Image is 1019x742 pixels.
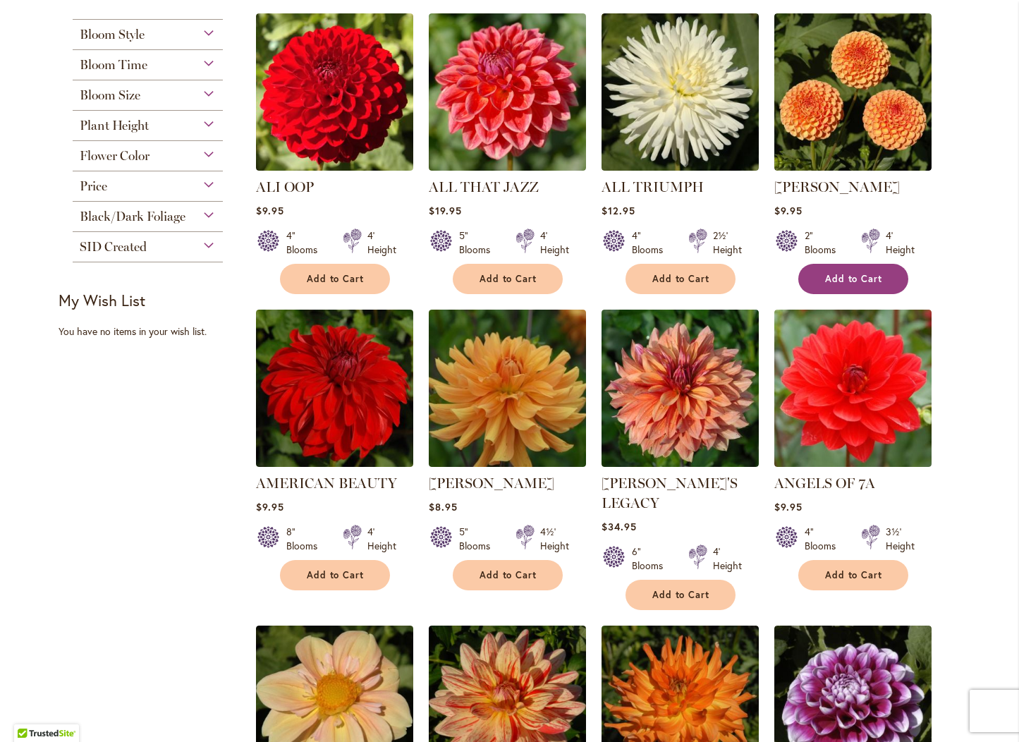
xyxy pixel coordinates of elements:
span: Bloom Time [80,57,147,73]
a: AMERICAN BEAUTY [256,475,397,492]
button: Add to Cart [626,264,736,294]
div: 4" Blooms [632,229,671,257]
a: ALL THAT JAZZ [429,178,539,195]
div: You have no items in your wish list. [59,324,247,339]
button: Add to Cart [798,264,908,294]
img: Andy's Legacy [602,310,759,467]
a: ALI OOP [256,160,413,174]
span: $12.95 [602,204,635,217]
span: Black/Dark Foliage [80,209,185,224]
span: $9.95 [256,500,284,513]
a: ALL TRIUMPH [602,160,759,174]
span: $8.95 [429,500,458,513]
span: $34.95 [602,520,637,533]
a: Andy's Legacy [602,456,759,470]
a: [PERSON_NAME]'S LEGACY [602,475,738,511]
div: 4' Height [367,525,396,553]
span: Add to Cart [307,569,365,581]
span: Add to Cart [307,273,365,285]
button: Add to Cart [453,560,563,590]
div: 5" Blooms [459,525,499,553]
strong: My Wish List [59,290,145,310]
div: 4' Height [540,229,569,257]
img: AMBER QUEEN [774,13,932,171]
div: 4' Height [367,229,396,257]
span: Add to Cart [652,273,710,285]
div: 2½' Height [713,229,742,257]
button: Add to Cart [798,560,908,590]
img: ANGELS OF 7A [774,310,932,467]
a: [PERSON_NAME] [429,475,554,492]
span: Add to Cart [825,569,883,581]
span: $9.95 [256,204,284,217]
span: Add to Cart [652,589,710,601]
a: AMBER QUEEN [774,160,932,174]
span: $9.95 [774,500,803,513]
span: $9.95 [774,204,803,217]
button: Add to Cart [626,580,736,610]
div: 2" Blooms [805,229,844,257]
a: ANDREW CHARLES [429,456,586,470]
span: SID Created [80,239,147,255]
div: 4' Height [886,229,915,257]
div: 5" Blooms [459,229,499,257]
span: Bloom Style [80,27,145,42]
div: 4' Height [713,545,742,573]
a: ANGELS OF 7A [774,475,875,492]
img: ANDREW CHARLES [429,310,586,467]
span: Price [80,178,107,194]
div: 4" Blooms [286,229,326,257]
img: AMERICAN BEAUTY [256,310,413,467]
a: ALI OOP [256,178,314,195]
span: Plant Height [80,118,149,133]
span: Bloom Size [80,87,140,103]
span: $19.95 [429,204,462,217]
span: Add to Cart [825,273,883,285]
img: ALL TRIUMPH [602,13,759,171]
span: Add to Cart [480,273,537,285]
a: [PERSON_NAME] [774,178,900,195]
div: 4½' Height [540,525,569,553]
iframe: Launch Accessibility Center [11,692,50,731]
a: ANGELS OF 7A [774,456,932,470]
a: ALL TRIUMPH [602,178,704,195]
button: Add to Cart [280,560,390,590]
div: 8" Blooms [286,525,326,553]
span: Flower Color [80,148,150,164]
button: Add to Cart [453,264,563,294]
a: ALL THAT JAZZ [429,160,586,174]
a: AMERICAN BEAUTY [256,456,413,470]
div: 4" Blooms [805,525,844,553]
img: ALI OOP [256,13,413,171]
div: 6" Blooms [632,545,671,573]
div: 3½' Height [886,525,915,553]
img: ALL THAT JAZZ [429,13,586,171]
span: Add to Cart [480,569,537,581]
button: Add to Cart [280,264,390,294]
